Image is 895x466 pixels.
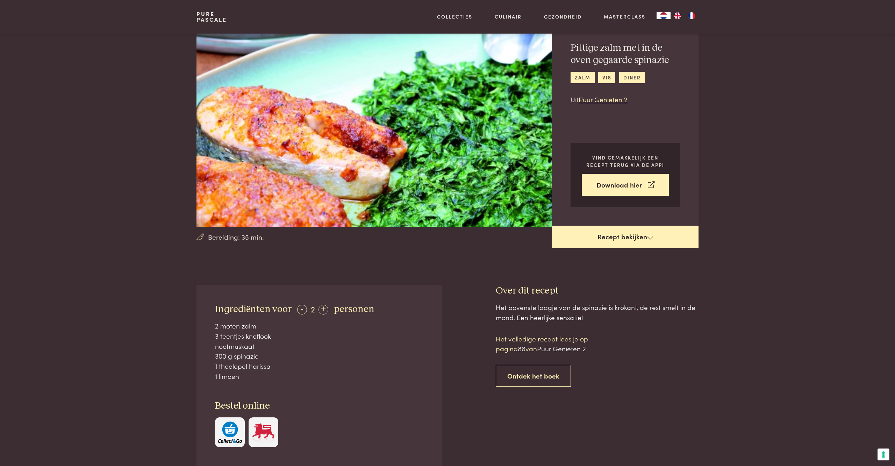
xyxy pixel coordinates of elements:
[196,2,570,227] img: Pittige zalm met in de oven gegaarde spinazie
[297,305,307,315] div: -
[878,449,889,460] button: Uw voorkeuren voor toestemming voor trackingtechnologieën
[496,302,699,322] div: Het bovenste laagje van de spinazie is krokant, de rest smelt in de mond. Een heerlijke sensatie!
[598,72,615,83] a: vis
[318,305,328,315] div: +
[251,422,275,443] img: Delhaize
[582,174,669,196] a: Download hier
[571,42,680,66] h2: Pittige zalm met in de oven gegaarde spinazie
[571,94,680,105] p: Uit
[657,12,671,19] a: NL
[496,365,571,387] a: Ontdek het boek
[215,400,423,412] h3: Bestel online
[544,13,582,20] a: Gezondheid
[619,72,645,83] a: diner
[496,285,699,297] h3: Over dit recept
[579,94,628,104] a: Puur Genieten 2
[604,13,645,20] a: Masterclass
[496,334,615,354] p: Het volledige recept lees je op pagina van
[671,12,685,19] a: EN
[571,72,594,83] a: zalm
[437,13,472,20] a: Collecties
[582,154,669,168] p: Vind gemakkelijk een recept terug via de app!
[215,351,423,361] div: 300 g spinazie
[215,331,423,341] div: 3 teentjes knoflook
[215,321,423,331] div: 2 moten zalm
[334,304,374,314] span: personen
[215,304,292,314] span: Ingrediënten voor
[657,12,699,19] aside: Language selected: Nederlands
[685,12,699,19] a: FR
[671,12,699,19] ul: Language list
[215,361,423,371] div: 1 theelepel harissa
[657,12,671,19] div: Language
[552,226,699,248] a: Recept bekijken
[196,11,227,22] a: PurePascale
[208,232,264,242] span: Bereiding: 35 min.
[518,344,525,353] span: 88
[537,344,586,353] span: Puur Genieten 2
[495,13,522,20] a: Culinair
[311,303,315,315] span: 2
[215,341,423,351] div: nootmuskaat
[218,422,242,443] img: c308188babc36a3a401bcb5cb7e020f4d5ab42f7cacd8327e500463a43eeb86c.svg
[215,371,423,381] div: 1 limoen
